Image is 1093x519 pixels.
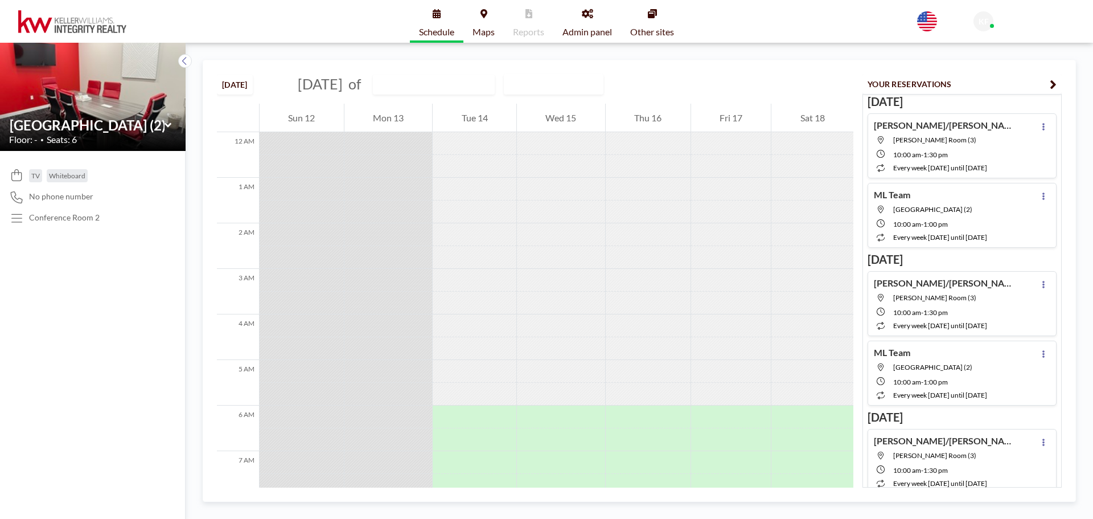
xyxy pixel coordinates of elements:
span: of [348,75,361,93]
input: Lexington Room (2) [373,75,483,94]
span: KWIR Front Desk [998,13,1061,22]
span: Admin panel [562,27,612,36]
div: Sun 12 [260,104,344,132]
span: - [921,220,923,228]
span: 1:00 PM [923,220,948,228]
span: WEEKLY VIEW [507,77,571,92]
span: TV [31,171,40,180]
span: • [40,136,44,144]
span: No phone number [29,191,93,202]
div: 6 AM [217,406,259,451]
span: - [921,308,923,317]
span: 10:00 AM [893,220,921,228]
span: Whiteboard [49,171,85,180]
div: 3 AM [217,269,259,314]
span: Admin [998,23,1018,31]
span: Floor: - [9,134,38,145]
span: every week [DATE] until [DATE] [893,321,987,330]
span: Schedule [419,27,454,36]
h3: [DATE] [868,410,1057,424]
div: 12 AM [217,132,259,178]
span: - [921,466,923,475]
div: Thu 16 [606,104,691,132]
span: Snelling Room (3) [893,136,976,144]
span: Other sites [630,27,674,36]
h4: ML Team [874,189,910,201]
div: Tue 14 [433,104,516,132]
span: Snelling Room (3) [893,293,976,302]
span: Maps [472,27,495,36]
div: 7 AM [217,451,259,497]
h4: ML Team [874,347,910,358]
span: 1:30 PM [923,466,948,475]
div: 1 AM [217,178,259,223]
div: Sat 18 [771,104,853,132]
span: 1:00 PM [923,378,948,386]
span: every week [DATE] until [DATE] [893,233,987,242]
div: 5 AM [217,360,259,406]
div: 2 AM [217,223,259,269]
span: 1:30 PM [923,150,948,159]
h4: [PERSON_NAME]/[PERSON_NAME] [874,435,1016,447]
div: Search for option [504,75,603,94]
p: Conference Room 2 [29,212,100,223]
span: [DATE] [298,75,343,92]
span: Lexington Room (2) [893,363,972,371]
span: - [921,150,923,159]
span: Snelling Room (3) [893,451,976,460]
div: 4 AM [217,314,259,360]
h3: [DATE] [868,95,1057,109]
h4: [PERSON_NAME]/[PERSON_NAME] [874,120,1016,131]
span: Lexington Room (2) [893,205,972,214]
input: Lexington Room (2) [10,117,165,133]
span: 1:30 PM [923,308,948,317]
span: KF [979,17,989,27]
h3: [DATE] [868,252,1057,267]
span: 10:00 AM [893,150,921,159]
span: every week [DATE] until [DATE] [893,164,987,172]
img: organization-logo [18,10,126,33]
span: 10:00 AM [893,378,921,386]
span: 10:00 AM [893,466,921,475]
span: - [921,378,923,386]
input: Search for option [572,77,584,92]
span: Seats: 6 [47,134,77,145]
span: every week [DATE] until [DATE] [893,391,987,399]
span: Reports [513,27,544,36]
div: Fri 17 [691,104,771,132]
div: Wed 15 [517,104,605,132]
div: Mon 13 [344,104,433,132]
span: every week [DATE] until [DATE] [893,479,987,488]
span: 10:00 AM [893,308,921,317]
button: YOUR RESERVATIONS [862,74,1062,94]
h4: [PERSON_NAME]/[PERSON_NAME] [874,277,1016,289]
button: [DATE] [217,75,253,95]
